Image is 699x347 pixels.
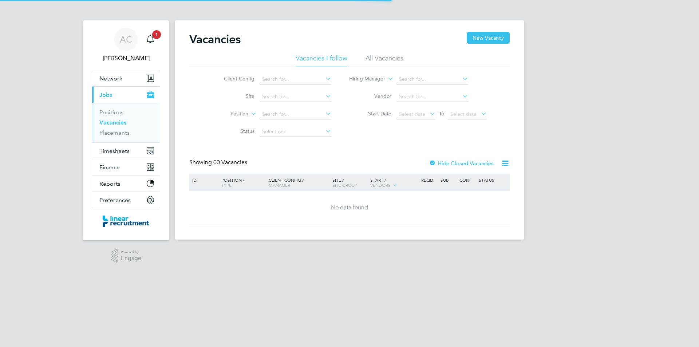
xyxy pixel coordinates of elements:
a: Positions [99,109,123,116]
input: Search for... [396,92,468,102]
button: Reports [92,176,160,192]
input: Search for... [260,74,331,84]
div: Start / [368,174,419,192]
span: Network [99,75,122,82]
span: Vendors [370,182,391,188]
span: Jobs [99,91,112,98]
span: Powered by [121,249,141,255]
input: Select one [260,127,331,137]
li: All Vacancies [366,54,403,67]
nav: Main navigation [83,20,169,240]
div: Position / [216,174,267,191]
label: Vendor [349,93,391,99]
span: Preferences [99,197,131,204]
span: Engage [121,255,141,261]
span: Reports [99,180,121,187]
input: Search for... [260,109,331,119]
img: linearrecruitment-logo-retina.png [103,216,149,227]
label: Hiring Manager [343,75,385,83]
label: Site [213,93,254,99]
li: Vacancies I follow [296,54,347,67]
label: Status [213,128,254,134]
a: Vacancies [99,119,126,126]
div: Site / [331,174,369,191]
div: Client Config / [267,174,331,191]
button: Timesheets [92,143,160,159]
span: 1 [152,30,161,39]
button: Finance [92,159,160,175]
span: To [437,109,446,118]
span: Type [221,182,232,188]
button: Network [92,70,160,86]
span: Select date [399,111,425,117]
div: No data found [190,204,509,212]
span: Timesheets [99,147,130,154]
a: 1 [143,28,158,51]
span: Site Group [332,182,357,188]
a: Placements [99,129,130,136]
span: AC [120,35,132,44]
div: Reqd [419,174,438,186]
a: Powered byEngage [111,249,142,263]
button: Preferences [92,192,160,208]
div: Sub [439,174,458,186]
button: Jobs [92,87,160,103]
div: Status [477,174,509,186]
span: Anneliese Clifton [92,54,160,63]
label: Client Config [213,75,254,82]
span: 00 Vacancies [213,159,247,166]
a: Go to home page [92,216,160,227]
span: Select date [450,111,477,117]
button: New Vacancy [467,32,510,44]
a: AC[PERSON_NAME] [92,28,160,63]
label: Hide Closed Vacancies [429,160,494,167]
span: Finance [99,164,120,171]
div: ID [190,174,216,186]
label: Start Date [349,110,391,117]
input: Search for... [396,74,468,84]
span: Manager [269,182,290,188]
h2: Vacancies [189,32,241,47]
input: Search for... [260,92,331,102]
div: Showing [189,159,249,166]
div: Jobs [92,103,160,142]
label: Position [206,110,248,118]
div: Conf [458,174,477,186]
